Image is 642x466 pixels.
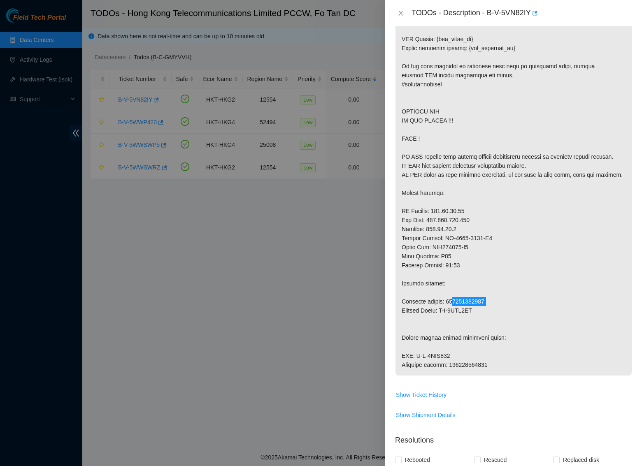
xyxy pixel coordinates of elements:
button: Show Shipment Details [395,408,456,422]
button: Show Ticket History [395,388,447,401]
span: Show Shipment Details [396,410,456,420]
div: TODOs - Description - B-V-5VN82IY [412,7,632,20]
span: close [398,10,404,16]
span: Show Ticket History [396,390,447,399]
p: Resolutions [395,428,632,446]
button: Close [395,9,407,17]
